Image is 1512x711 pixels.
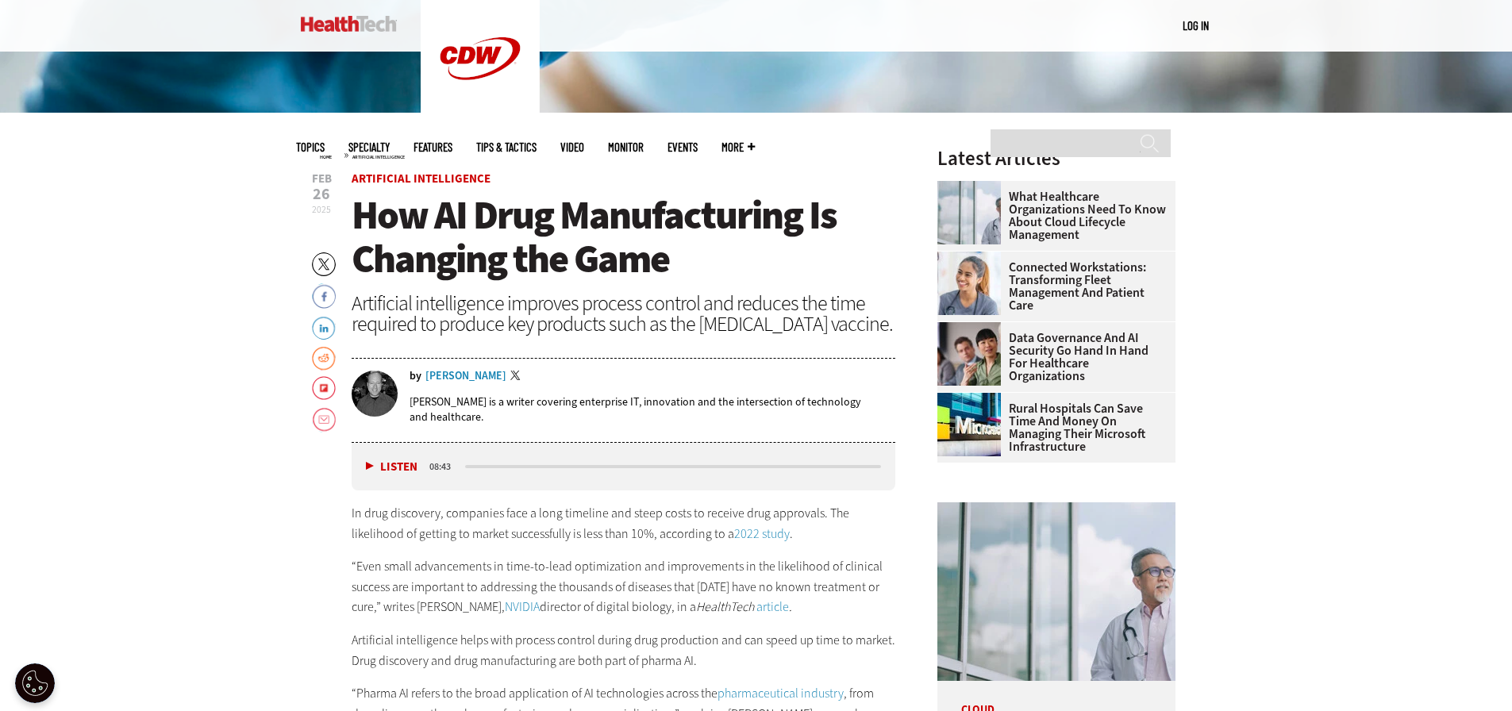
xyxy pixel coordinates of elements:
[696,598,754,615] em: HealthTech
[937,502,1175,681] img: doctor in front of clouds and reflective building
[937,190,1166,241] a: What Healthcare Organizations Need To Know About Cloud Lifecycle Management
[366,461,417,473] button: Listen
[937,261,1166,312] a: Connected Workstations: Transforming Fleet Management and Patient Care
[937,322,1001,386] img: woman discusses data governance
[296,141,325,153] span: Topics
[937,322,1009,335] a: woman discusses data governance
[425,371,506,382] a: [PERSON_NAME]
[15,663,55,703] button: Open Preferences
[352,171,491,186] a: Artificial Intelligence
[352,189,837,285] span: How AI Drug Manufacturing Is Changing the Game
[352,630,896,671] p: Artificial intelligence helps with process control during drug production and can speed up time t...
[414,141,452,153] a: Features
[410,371,421,382] span: by
[937,393,1001,456] img: Microsoft building
[937,402,1166,453] a: Rural Hospitals Can Save Time and Money on Managing Their Microsoft Infrastructure
[510,371,525,383] a: Twitter
[312,203,331,216] span: 2025
[301,16,397,32] img: Home
[937,181,1001,244] img: doctor in front of clouds and reflective building
[937,148,1175,168] h3: Latest Articles
[756,598,789,615] a: article
[608,141,644,153] a: MonITor
[352,371,398,417] img: Brian Horowitz
[668,141,698,153] a: Events
[352,443,896,490] div: media player
[789,598,792,615] em: .
[560,141,584,153] a: Video
[352,293,896,334] div: Artificial intelligence improves process control and reduces the time required to produce key pro...
[937,252,1001,315] img: nurse smiling at patient
[734,525,790,542] a: 2022 study
[937,252,1009,264] a: nurse smiling at patient
[476,141,537,153] a: Tips & Tactics
[718,685,844,701] a: pharmaceutical industry
[427,459,463,474] div: duration
[1183,18,1209,33] a: Log in
[937,393,1009,405] a: Microsoft building
[15,663,55,703] div: Cookie Settings
[348,141,390,153] span: Specialty
[312,173,332,185] span: Feb
[410,394,896,425] p: [PERSON_NAME] is a writer covering enterprise IT, innovation and the intersection of technology a...
[1183,17,1209,34] div: User menu
[721,141,755,153] span: More
[937,181,1009,194] a: doctor in front of clouds and reflective building
[421,105,540,121] a: CDW
[505,598,540,615] a: NVIDIA
[352,503,896,544] p: In drug discovery, companies face a long timeline and steep costs to receive drug approvals. The ...
[312,186,332,202] span: 26
[352,556,896,617] p: “Even small advancements in time-to-lead optimization and improvements in the likelihood of clini...
[937,332,1166,382] a: Data Governance and AI Security Go Hand in Hand for Healthcare Organizations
